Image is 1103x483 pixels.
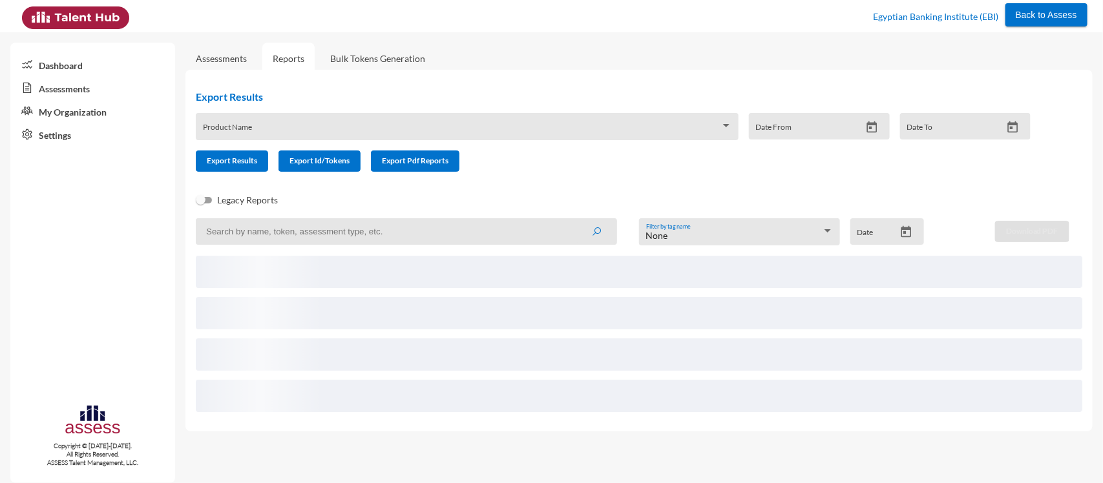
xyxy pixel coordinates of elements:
input: Search by name, token, assessment type, etc. [196,218,617,245]
a: Bulk Tokens Generation [320,43,436,74]
a: Reports [262,43,315,74]
button: Back to Assess [1005,3,1087,26]
a: Assessments [196,53,247,64]
span: Export Id/Tokens [289,156,350,165]
span: Back to Assess [1016,10,1077,20]
span: Export Pdf Reports [382,156,448,165]
button: Export Pdf Reports [371,150,459,172]
a: Dashboard [10,53,175,76]
span: Download PDF [1006,226,1058,236]
button: Export Id/Tokens [278,150,361,172]
button: Export Results [196,150,268,172]
button: Open calendar [1002,121,1024,134]
img: assesscompany-logo.png [64,404,121,440]
button: Download PDF [995,221,1069,242]
span: Export Results [207,156,257,165]
a: Back to Assess [1005,6,1087,21]
a: My Organization [10,99,175,123]
p: Copyright © [DATE]-[DATE]. All Rights Reserved. ASSESS Talent Management, LLC. [10,442,175,467]
button: Open calendar [895,225,918,239]
button: Open calendar [861,121,883,134]
a: Settings [10,123,175,146]
span: None [646,230,668,241]
span: Legacy Reports [217,192,278,208]
p: Egyptian Banking Institute (EBI) [874,6,999,27]
a: Assessments [10,76,175,99]
h2: Export Results [196,90,1041,103]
